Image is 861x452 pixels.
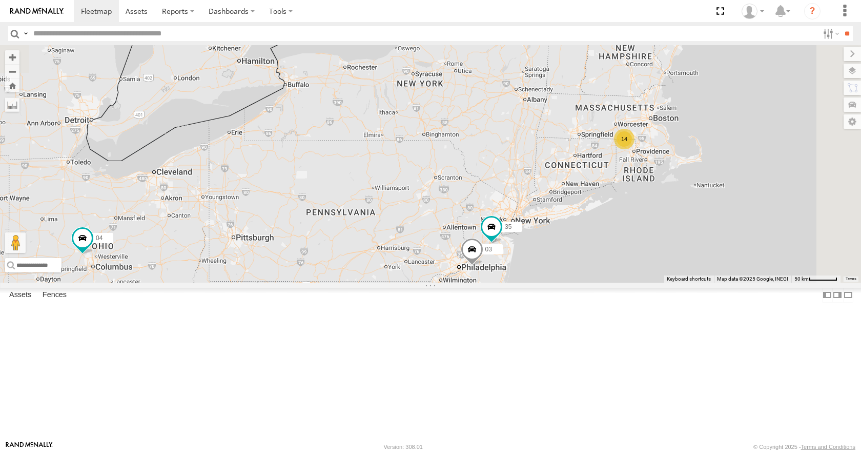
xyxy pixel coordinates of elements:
[5,97,19,112] label: Measure
[5,78,19,92] button: Zoom Home
[738,4,768,19] div: Aaron Kuchrawy
[794,276,809,282] span: 50 km
[822,288,832,303] label: Dock Summary Table to the Left
[667,276,711,283] button: Keyboard shortcuts
[844,114,861,129] label: Map Settings
[5,64,19,78] button: Zoom out
[22,26,30,41] label: Search Query
[10,8,64,15] img: rand-logo.svg
[384,444,423,450] div: Version: 308.01
[4,288,36,303] label: Assets
[96,235,102,242] span: 04
[801,444,855,450] a: Terms and Conditions
[753,444,855,450] div: © Copyright 2025 -
[843,288,853,303] label: Hide Summary Table
[614,129,634,149] div: 14
[804,3,821,19] i: ?
[717,276,788,282] span: Map data ©2025 Google, INEGI
[819,26,841,41] label: Search Filter Options
[5,50,19,64] button: Zoom in
[505,224,511,231] span: 35
[791,276,840,283] button: Map Scale: 50 km per 52 pixels
[846,277,856,281] a: Terms (opens in new tab)
[485,246,492,253] span: 03
[832,288,843,303] label: Dock Summary Table to the Right
[6,442,53,452] a: Visit our Website
[5,232,26,253] button: Drag Pegman onto the map to open Street View
[37,288,72,303] label: Fences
